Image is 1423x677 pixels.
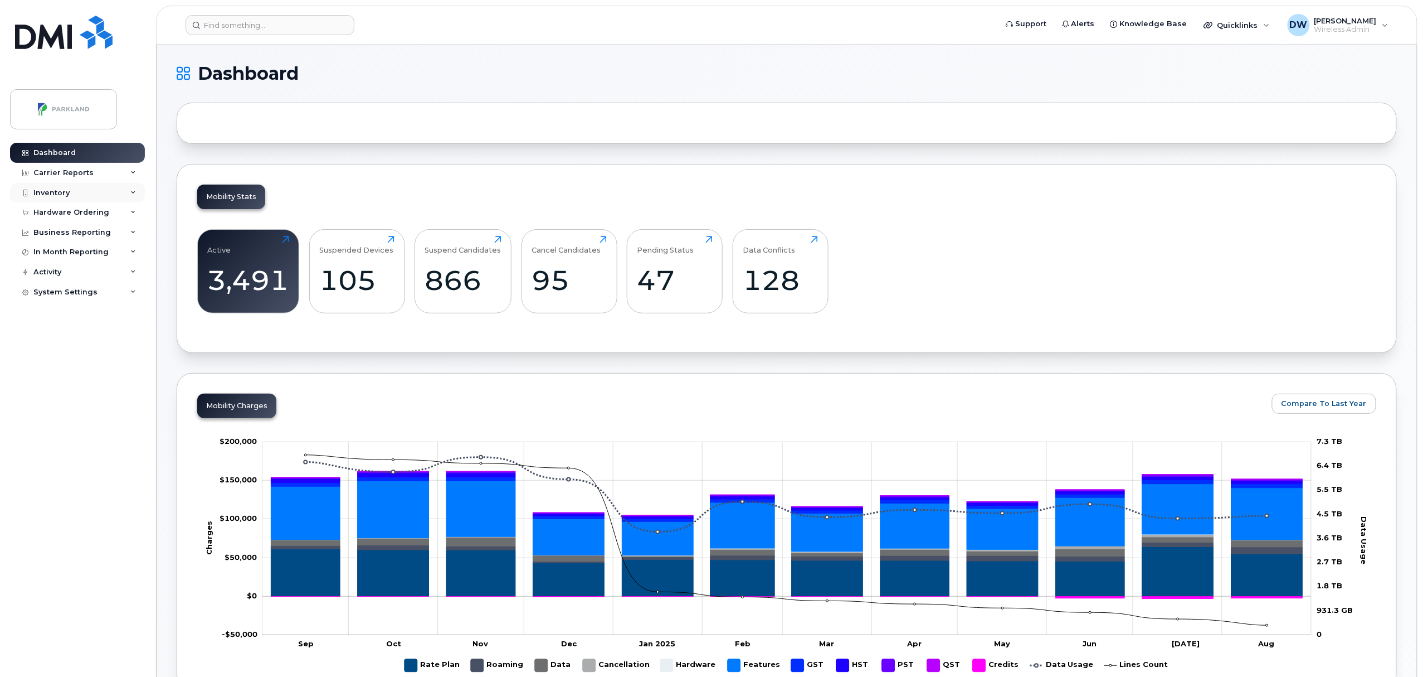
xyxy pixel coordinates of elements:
[1104,655,1168,676] g: Lines Count
[1083,640,1097,649] tspan: Jun
[561,640,577,649] tspan: Dec
[637,236,694,254] div: Pending Status
[836,655,871,676] g: HST
[1317,558,1343,567] tspan: 2.7 TB
[820,640,835,649] tspan: Mar
[225,553,257,562] g: $0
[298,640,314,649] tspan: Sep
[222,630,257,639] g: $0
[927,655,962,676] g: QST
[1172,640,1200,649] tspan: [DATE]
[271,543,1303,563] g: Roaming
[1317,630,1322,639] tspan: 0
[425,236,501,307] a: Suspend Candidates866
[225,553,257,562] tspan: $50,000
[271,547,1303,597] g: Rate Plan
[220,437,257,446] g: $0
[208,236,289,307] a: Active3,491
[973,655,1019,676] g: Credits
[1258,640,1275,649] tspan: Aug
[583,655,650,676] g: Cancellation
[1281,398,1367,409] span: Compare To Last Year
[204,521,213,555] tspan: Charges
[220,476,257,485] g: $0
[1272,394,1376,414] button: Compare To Last Year
[532,236,601,254] div: Cancel Candidates
[220,514,257,523] g: $0
[532,236,607,307] a: Cancel Candidates95
[271,481,1303,556] g: Features
[208,264,289,297] div: 3,491
[472,640,488,649] tspan: Nov
[1317,485,1343,494] tspan: 5.5 TB
[735,640,751,649] tspan: Feb
[220,437,257,446] tspan: $200,000
[208,236,231,254] div: Active
[637,236,713,307] a: Pending Status47
[319,236,393,254] div: Suspended Devices
[220,476,257,485] tspan: $150,000
[247,591,257,600] tspan: $0
[743,236,795,254] div: Data Conflicts
[882,655,916,676] g: PST
[1317,509,1343,518] tspan: 4.5 TB
[637,264,713,297] div: 47
[198,65,299,82] span: Dashboard
[425,236,501,254] div: Suspend Candidates
[1317,437,1343,446] tspan: 7.3 TB
[405,655,460,676] g: Rate Plan
[405,655,1168,676] g: Legend
[907,640,922,649] tspan: Apr
[743,236,818,307] a: Data Conflicts128
[532,264,607,297] div: 95
[639,640,675,649] tspan: Jan 2025
[791,655,825,676] g: GST
[1359,516,1368,564] tspan: Data Usage
[1317,606,1353,615] tspan: 931.3 GB
[743,264,818,297] div: 128
[728,655,780,676] g: Features
[222,630,257,639] tspan: -$50,000
[660,655,717,676] g: Hardware
[386,640,401,649] tspan: Oct
[425,264,501,297] div: 866
[1030,655,1094,676] g: Data Usage
[319,236,394,307] a: Suspended Devices105
[319,264,394,297] div: 105
[994,640,1010,649] tspan: May
[220,514,257,523] tspan: $100,000
[271,597,1303,599] g: Credits
[1317,461,1343,470] tspan: 6.4 TB
[471,655,524,676] g: Roaming
[1317,533,1343,542] tspan: 3.6 TB
[1317,582,1343,591] tspan: 1.8 TB
[535,655,572,676] g: Data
